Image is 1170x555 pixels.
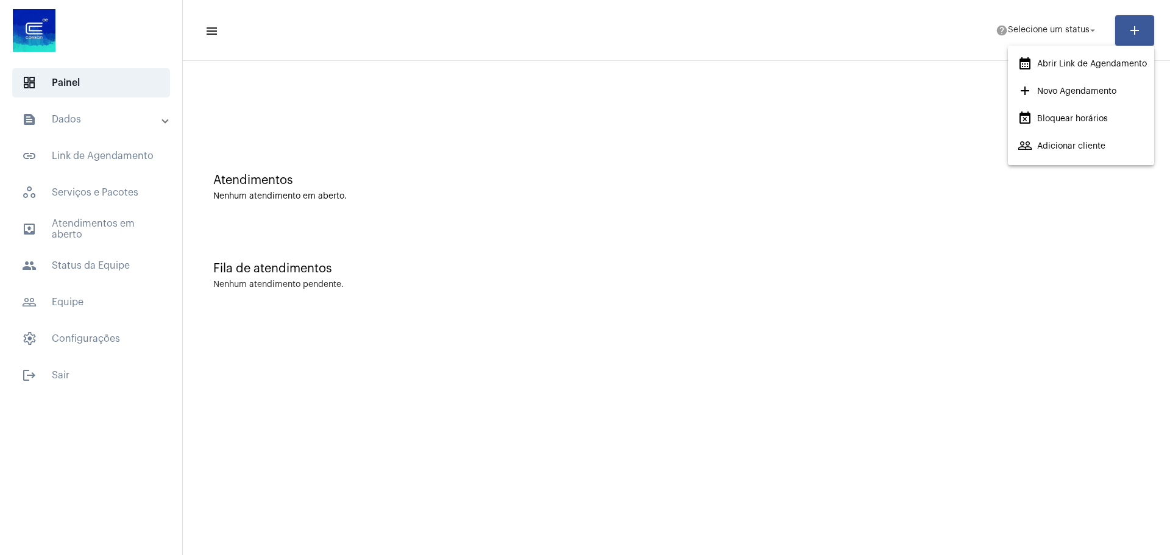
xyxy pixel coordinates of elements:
button: Adicionar cliente [1008,133,1154,160]
mat-icon: people_outline [1018,138,1032,153]
button: Bloquear horários [1008,105,1154,133]
mat-icon: add [1018,83,1032,98]
span: Adicionar cliente [1018,135,1105,157]
span: Abrir Link de Agendamento [1018,53,1147,75]
span: Novo Agendamento [1018,80,1116,102]
button: Abrir Link de Agendamento [1008,51,1154,78]
span: Bloquear horários [1018,108,1108,130]
mat-icon: event_busy [1018,111,1032,125]
button: Novo Agendamento [1008,78,1154,105]
mat-icon: calendar_month_outlined [1018,56,1032,71]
